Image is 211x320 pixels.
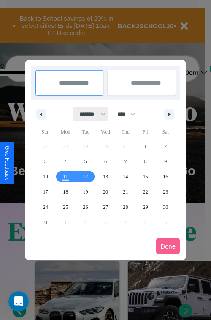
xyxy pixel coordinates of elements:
button: 24 [35,200,55,215]
span: 8 [144,154,147,169]
span: 31 [43,215,48,230]
iframe: Intercom live chat [8,291,29,312]
span: Fri [135,125,155,139]
span: 20 [103,184,108,200]
button: 13 [95,169,115,184]
button: 21 [116,184,135,200]
span: 21 [123,184,128,200]
span: Sat [156,125,176,139]
span: 18 [63,184,68,200]
span: 29 [143,200,148,215]
span: 12 [83,169,88,184]
button: 5 [76,154,95,169]
span: 10 [43,169,48,184]
button: 9 [156,154,176,169]
button: 7 [116,154,135,169]
button: 8 [135,154,155,169]
span: 22 [143,184,148,200]
span: 3 [44,154,47,169]
button: 26 [76,200,95,215]
button: 31 [35,215,55,230]
button: 25 [55,200,75,215]
button: 15 [135,169,155,184]
span: Sun [35,125,55,139]
button: 18 [55,184,75,200]
span: 15 [143,169,148,184]
button: 22 [135,184,155,200]
button: Done [156,238,180,254]
button: 23 [156,184,176,200]
span: 7 [124,154,127,169]
button: 19 [76,184,95,200]
span: 19 [83,184,88,200]
span: 17 [43,184,48,200]
button: 16 [156,169,176,184]
span: 2 [164,139,167,154]
span: 16 [163,169,168,184]
span: Tue [76,125,95,139]
span: 25 [63,200,68,215]
button: 30 [156,200,176,215]
button: 12 [76,169,95,184]
button: 29 [135,200,155,215]
button: 28 [116,200,135,215]
button: 1 [135,139,155,154]
button: 10 [35,169,55,184]
span: 28 [123,200,128,215]
span: 30 [163,200,168,215]
button: 14 [116,169,135,184]
div: Give Feedback [4,146,10,180]
span: 14 [123,169,128,184]
button: 4 [55,154,75,169]
span: 11 [63,169,68,184]
button: 27 [95,200,115,215]
button: 11 [55,169,75,184]
button: 3 [35,154,55,169]
span: 5 [84,154,87,169]
span: 13 [103,169,108,184]
span: 24 [43,200,48,215]
button: 17 [35,184,55,200]
span: Mon [55,125,75,139]
button: 6 [95,154,115,169]
span: 4 [64,154,67,169]
span: 27 [103,200,108,215]
button: 20 [95,184,115,200]
span: 1 [144,139,147,154]
span: Thu [116,125,135,139]
button: 2 [156,139,176,154]
span: 9 [164,154,167,169]
span: 26 [83,200,88,215]
span: 6 [104,154,107,169]
span: Wed [95,125,115,139]
span: 23 [163,184,168,200]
